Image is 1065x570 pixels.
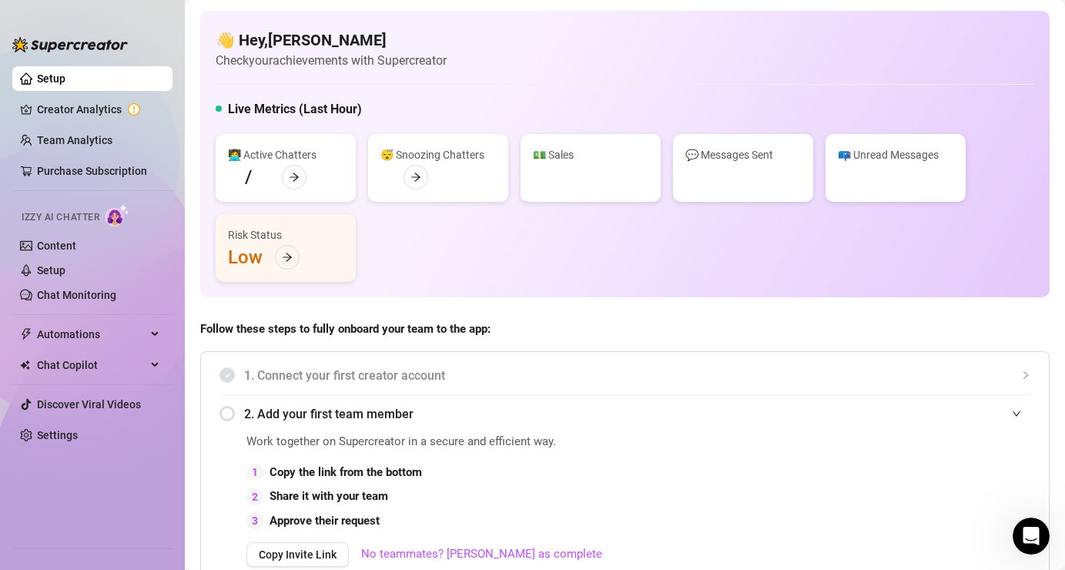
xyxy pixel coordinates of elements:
a: Creator Analytics exclamation-circle [37,97,160,122]
a: Purchase Subscription [37,159,160,183]
a: Setup [37,264,65,277]
button: Copy Invite Link [246,542,349,567]
div: 📪 Unread Messages [838,146,953,163]
span: arrow-right [410,172,421,183]
div: 1. Connect your first creator account [219,357,1030,394]
span: arrow-right [282,252,293,263]
div: 2 [246,488,263,505]
article: Check your achievements with Supercreator [216,51,447,70]
div: 2. Add your first team member [219,395,1030,433]
span: Work together on Supercreator in a secure and efficient way. [246,433,684,451]
a: Content [37,240,76,252]
a: Setup [37,72,65,85]
img: Chat Copilot [20,360,30,370]
h5: Live Metrics (Last Hour) [228,100,362,119]
div: 😴 Snoozing Chatters [380,146,496,163]
span: Chat Copilot [37,353,146,377]
span: Automations [37,322,146,347]
a: Discover Viral Videos [37,398,141,411]
span: Izzy AI Chatter [22,210,99,225]
span: collapsed [1021,370,1030,380]
strong: Copy the link from the bottom [270,465,422,479]
span: expanded [1012,409,1021,418]
div: 💵 Sales [533,146,648,163]
strong: Approve their request [270,514,380,528]
span: thunderbolt [20,328,32,340]
a: Settings [37,429,78,441]
div: 3 [246,512,263,529]
img: logo-BBDzfeDw.svg [12,37,128,52]
span: Copy Invite Link [259,548,337,561]
span: 2. Add your first team member [244,404,1030,424]
strong: Follow these steps to fully onboard your team to the app: [200,322,491,336]
div: 👩‍💻 Active Chatters [228,146,343,163]
a: Team Analytics [37,134,112,146]
strong: Share it with your team [270,489,388,503]
iframe: Intercom live chat [1013,518,1050,555]
div: Risk Status [228,226,343,243]
span: arrow-right [289,172,300,183]
h4: 👋 Hey, [PERSON_NAME] [216,29,447,51]
div: 💬 Messages Sent [685,146,801,163]
span: 1. Connect your first creator account [244,366,1030,385]
img: AI Chatter [105,204,129,226]
a: Chat Monitoring [37,289,116,301]
a: No teammates? [PERSON_NAME] as complete [361,545,602,564]
div: 1 [246,464,263,481]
